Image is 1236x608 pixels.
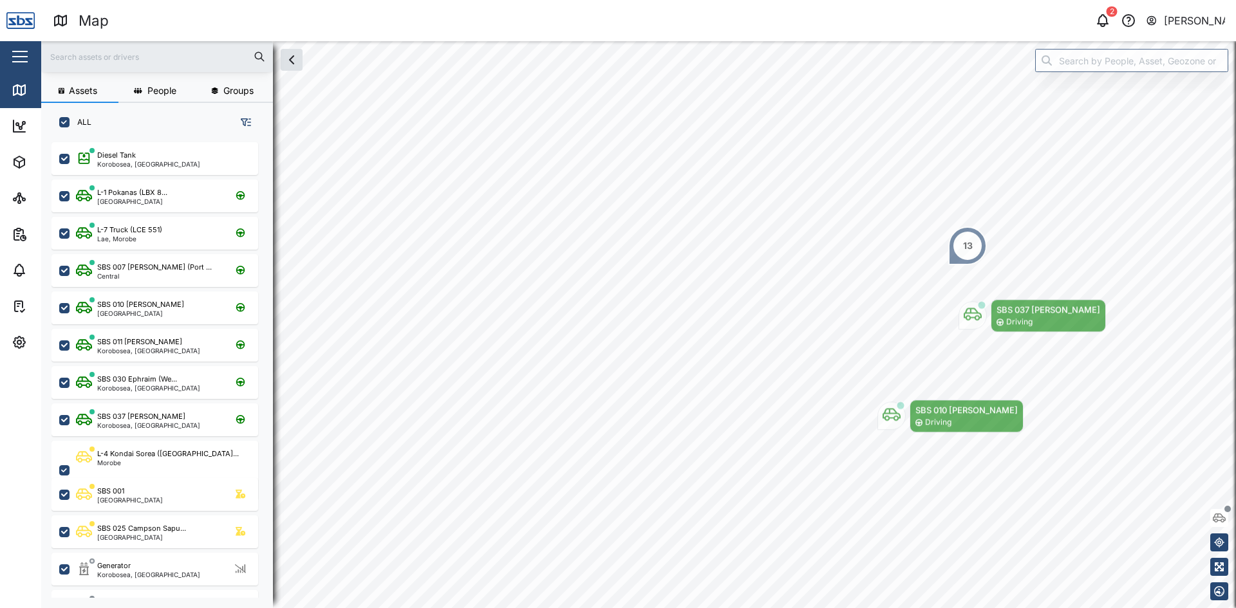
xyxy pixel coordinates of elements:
[97,262,212,273] div: SBS 007 [PERSON_NAME] (Port ...
[33,227,77,241] div: Reports
[1006,316,1033,328] div: Driving
[97,150,136,161] div: Diesel Tank
[97,273,212,279] div: Central
[97,198,167,205] div: [GEOGRAPHIC_DATA]
[963,239,973,253] div: 13
[959,299,1106,332] div: Map marker
[33,299,69,313] div: Tasks
[997,303,1100,316] div: SBS 037 [PERSON_NAME]
[1164,13,1226,29] div: [PERSON_NAME]
[70,117,91,127] label: ALL
[97,187,167,198] div: L-1 Pokanas (LBX 8...
[33,155,73,169] div: Assets
[69,86,97,95] span: Assets
[1035,49,1228,72] input: Search by People, Asset, Geozone or Place
[41,41,1236,608] canvas: Map
[877,400,1024,432] div: Map marker
[948,226,987,265] div: Map marker
[223,86,254,95] span: Groups
[97,486,124,497] div: SBS 001
[97,560,131,571] div: Generator
[33,119,91,133] div: Dashboard
[1145,12,1226,30] button: [PERSON_NAME]
[1107,6,1118,17] div: 2
[49,47,265,66] input: Search assets or drivers
[97,235,162,242] div: Lae, Morobe
[6,6,35,35] img: Main Logo
[33,191,64,205] div: Sites
[147,86,176,95] span: People
[97,411,185,422] div: SBS 037 [PERSON_NAME]
[925,416,951,428] div: Driving
[97,336,182,347] div: SBS 011 [PERSON_NAME]
[97,459,239,466] div: Morobe
[97,448,239,459] div: L-4 Kondai Sorea ([GEOGRAPHIC_DATA]...
[915,403,1018,416] div: SBS 010 [PERSON_NAME]
[97,299,184,310] div: SBS 010 [PERSON_NAME]
[97,347,200,354] div: Korobosea, [GEOGRAPHIC_DATA]
[79,10,109,32] div: Map
[33,83,62,97] div: Map
[97,310,184,317] div: [GEOGRAPHIC_DATA]
[97,385,200,391] div: Korobosea, [GEOGRAPHIC_DATA]
[97,571,200,578] div: Korobosea, [GEOGRAPHIC_DATA]
[33,263,73,277] div: Alarms
[97,225,162,235] div: L-7 Truck (LCE 551)
[33,335,79,349] div: Settings
[97,161,200,167] div: Korobosea, [GEOGRAPHIC_DATA]
[97,374,177,385] div: SBS 030 Ephraim (We...
[51,138,272,598] div: grid
[97,534,186,540] div: [GEOGRAPHIC_DATA]
[97,422,200,428] div: Korobosea, [GEOGRAPHIC_DATA]
[97,523,186,534] div: SBS 025 Campson Sapu...
[97,497,163,503] div: [GEOGRAPHIC_DATA]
